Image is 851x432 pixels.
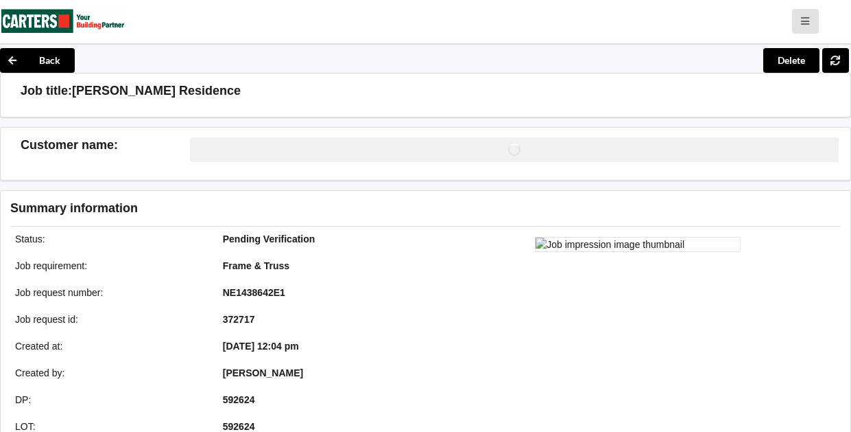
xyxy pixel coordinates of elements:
[5,366,213,380] div: Created by :
[535,237,741,252] img: Job impression image thumbnail
[5,286,213,299] div: Job request number :
[223,421,255,432] b: 592624
[5,259,213,273] div: Job requirement :
[72,83,241,99] h3: [PERSON_NAME] Residence
[5,232,213,246] div: Status :
[223,287,285,298] b: NE1438642E1
[5,393,213,407] div: DP :
[21,137,190,153] h3: Customer name :
[223,367,303,378] b: [PERSON_NAME]
[223,314,255,325] b: 372717
[10,201,628,216] h3: Summary information
[223,341,299,352] b: [DATE] 12:04 pm
[223,234,315,245] b: Pending Verification
[223,394,255,405] b: 592624
[223,260,289,271] b: Frame & Truss
[21,83,72,99] h3: Job title:
[5,312,213,326] div: Job request id :
[763,48,819,73] button: Delete
[5,339,213,353] div: Created at :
